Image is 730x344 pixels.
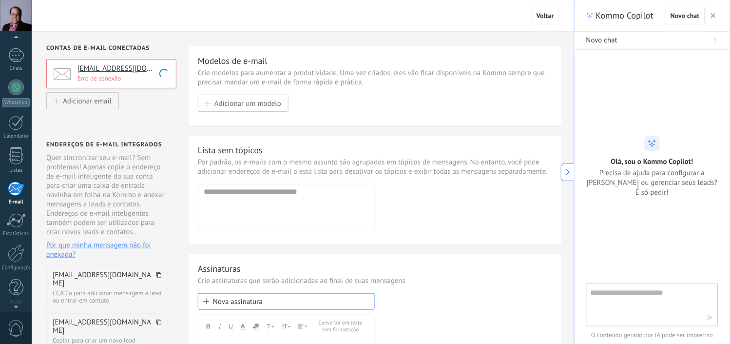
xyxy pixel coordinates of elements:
[156,319,162,335] span: Copiar
[63,97,112,105] span: Adicionar email
[665,7,705,24] button: Novo chat
[2,199,30,205] div: E-mail
[2,231,30,237] div: Estatísticas
[315,320,366,333] button: Converter em texto sem formatação
[53,318,154,335] span: [EMAIL_ADDRESS][DOMAIN_NAME]
[46,241,168,259] span: Por que minha mensagem não foi anexada?
[2,167,30,174] div: Listas
[206,320,211,333] button: Negrito
[46,44,176,52] div: Contas de e-mail conectadas
[198,55,268,66] div: Modelos de e-mail
[596,10,653,21] span: Kommo Copilot
[198,95,288,112] button: Adicionar um modelo
[198,68,553,87] p: Crie modelos para aumentar a produtividade. Uma vez criados, eles vão ficar disponíveis na Kommo ...
[198,263,241,274] div: Assinaturas
[53,289,162,304] dd: CC/CCo para adicionar mensagem a lead ou entrar em contato
[240,323,246,330] span: Cor do texto
[46,92,119,109] button: Adicionar email
[229,320,233,333] button: Sublinhado
[2,133,30,140] div: Calendário
[575,32,730,50] button: Novo chat
[198,144,263,156] div: Lista sem tópicos
[218,320,222,333] button: itálico
[46,153,168,259] div: Quer sincronizar seu e-mail? Sem problemas! Apenas copie o endereço de e-mail inteligente da sua ...
[537,11,554,20] span: Voltar
[2,265,30,271] div: Configurações
[214,99,281,107] span: Adicionar um modelo
[53,271,154,287] span: [EMAIL_ADDRESS][DOMAIN_NAME]
[586,36,618,45] span: Novo chat
[198,293,375,310] button: Nova assinatura
[198,158,553,176] p: Por padrão, os e-mails com o mesmo assunto são agrupados em tópicos de mensagens. No entanto, voc...
[2,65,30,72] div: Chats
[77,64,169,74] h4: [EMAIL_ADDRESS][DOMAIN_NAME]
[53,337,162,344] dd: Copiar para criar um novo lead
[198,276,553,285] p: Crie assinaturas que serão adicionadas ao final de suas mensagens
[586,330,718,340] span: O conteúdo gerado por IA pode ser impreciso
[77,74,170,82] p: Erro de conexão
[46,141,162,148] div: Endereços de e-mail integrados
[266,323,274,330] span: Fontes
[2,98,30,107] div: WhatsApp
[156,271,162,287] span: Copiar
[586,168,718,198] span: Precisa de ajuda para configurar a [PERSON_NAME] ou gerenciar seus leads? É só pedir!
[282,323,291,330] span: Tamanho da fonte
[298,324,307,329] span: Alinhamento
[253,324,259,330] span: Cor de fundo
[611,157,693,166] h2: Olá, sou o Kommo Copilot!
[671,12,700,19] span: Novo chat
